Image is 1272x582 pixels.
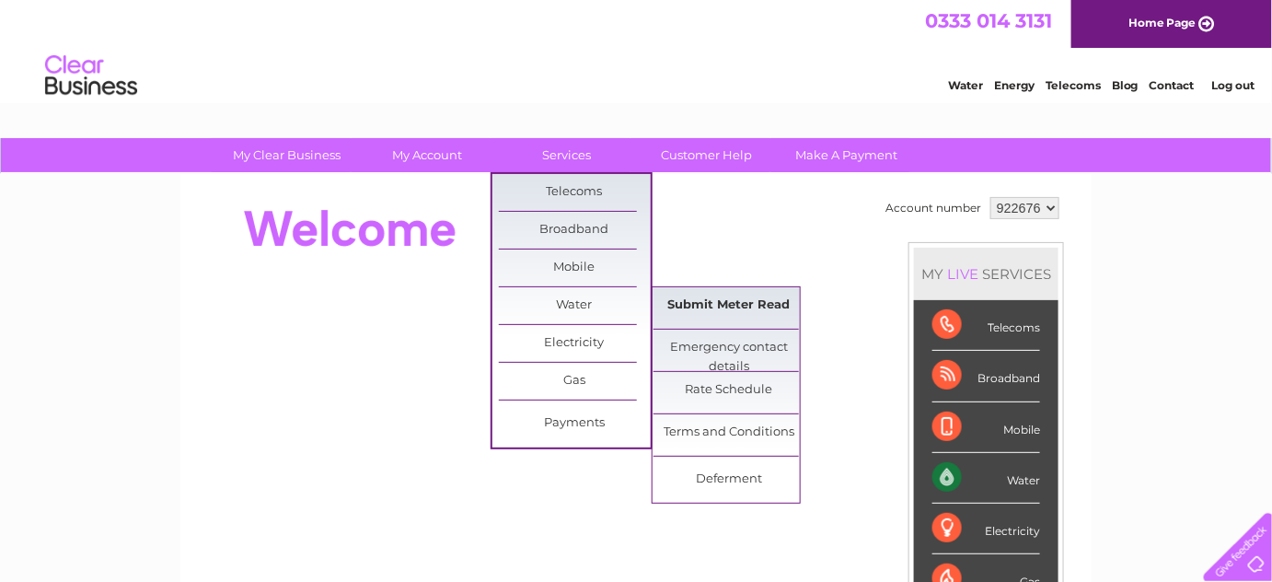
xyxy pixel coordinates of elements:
[44,48,138,104] img: logo.png
[499,174,651,211] a: Telecoms
[1211,78,1255,92] a: Log out
[499,405,651,442] a: Payments
[499,363,651,400] a: Gas
[499,287,651,324] a: Water
[499,250,651,286] a: Mobile
[212,138,364,172] a: My Clear Business
[653,372,805,409] a: Rate Schedule
[1046,78,1101,92] a: Telecoms
[653,461,805,498] a: Deferment
[1150,78,1195,92] a: Contact
[499,212,651,249] a: Broadband
[932,504,1040,554] div: Electricity
[932,453,1040,504] div: Water
[1112,78,1139,92] a: Blog
[932,300,1040,351] div: Telecoms
[771,138,923,172] a: Make A Payment
[499,325,651,362] a: Electricity
[881,192,986,224] td: Account number
[352,138,503,172] a: My Account
[948,78,983,92] a: Water
[202,10,1072,89] div: Clear Business is a trading name of Verastar Limited (registered in [GEOGRAPHIC_DATA] No. 3667643...
[653,414,805,451] a: Terms and Conditions
[653,330,805,367] a: Emergency contact details
[914,248,1058,300] div: MY SERVICES
[631,138,783,172] a: Customer Help
[994,78,1035,92] a: Energy
[932,351,1040,402] div: Broadband
[925,9,1052,32] a: 0333 014 3131
[932,402,1040,453] div: Mobile
[653,287,805,324] a: Submit Meter Read
[943,265,982,283] div: LIVE
[491,138,643,172] a: Services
